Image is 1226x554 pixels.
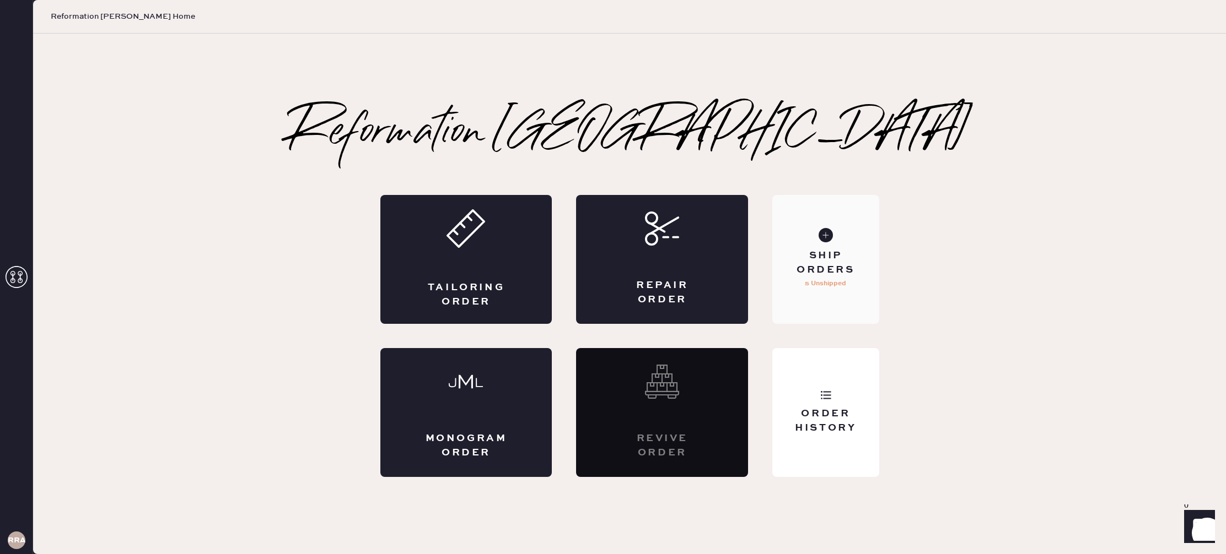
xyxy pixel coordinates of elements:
div: Order History [781,407,870,434]
h3: RRA [8,536,25,544]
div: Monogram Order [424,432,508,459]
div: Interested? Contact us at care@hemster.co [576,348,748,477]
div: Repair Order [620,279,704,306]
div: Tailoring Order [424,281,508,308]
iframe: Front Chat [1174,504,1221,552]
h2: Reformation [GEOGRAPHIC_DATA] [289,111,971,155]
p: 5 Unshipped [805,277,846,290]
span: Reformation [PERSON_NAME] Home [51,11,195,22]
div: Ship Orders [781,249,870,276]
div: Revive order [620,432,704,459]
